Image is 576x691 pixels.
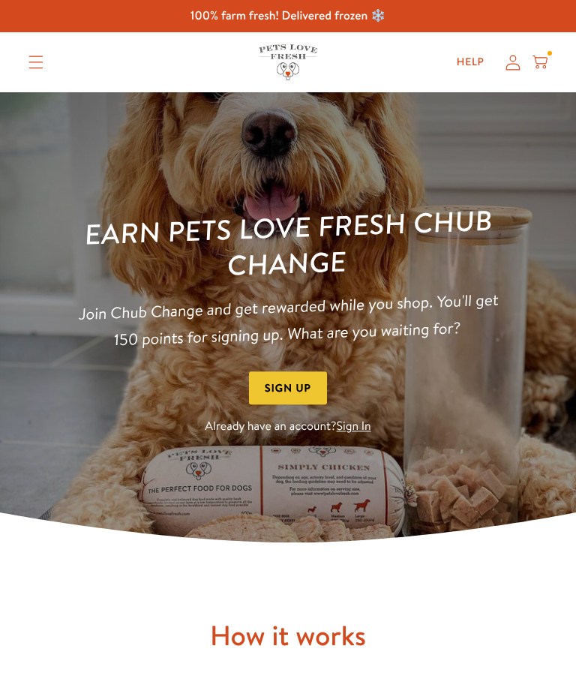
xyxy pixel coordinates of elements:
p: Already have an account? [72,417,504,437]
summary: Translation missing: en.sections.header.menu [16,44,55,81]
img: Pets Love Fresh [259,44,317,80]
h2: How it works [28,617,547,653]
p: Join Chub Change and get rewarded while you shop. You'll get 150 points for signing up. What are ... [70,286,505,354]
button: Sign Up [249,371,327,405]
a: Sign In [337,419,371,435]
a: Help [445,47,496,77]
h1: Earn Pets Love Fresh Chub Change [70,202,505,289]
